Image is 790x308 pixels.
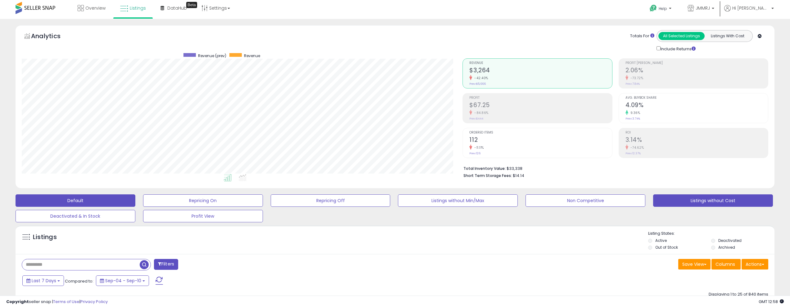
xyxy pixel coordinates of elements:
[469,136,612,145] h2: 112
[80,299,108,305] a: Privacy Policy
[53,299,79,305] a: Terms of Use
[724,5,774,19] a: Hi [PERSON_NAME]
[130,5,146,11] span: Listings
[718,245,735,250] label: Archived
[469,61,612,65] span: Revenue
[143,194,263,207] button: Repricing On
[167,5,187,11] span: DataHub
[625,136,768,145] h2: 3.14%
[105,278,141,284] span: Sep-04 - Sep-10
[472,76,488,80] small: -42.40%
[6,299,29,305] strong: Copyright
[463,166,506,171] b: Total Inventory Value:
[271,194,390,207] button: Repricing Off
[6,299,108,305] div: seller snap | |
[469,131,612,134] span: Ordered Items
[696,5,710,11] span: JMMRJ
[469,82,486,86] small: Prev: $5,666
[96,275,149,286] button: Sep-04 - Sep-10
[32,278,56,284] span: Last 7 Days
[711,259,741,269] button: Columns
[658,32,705,40] button: All Selected Listings
[625,67,768,75] h2: 2.06%
[625,96,768,100] span: Avg. Buybox Share
[625,152,641,155] small: Prev: 12.37%
[33,233,57,242] h5: Listings
[16,210,135,222] button: Deactivated & In Stock
[198,53,226,58] span: Revenue (prev)
[469,67,612,75] h2: $3,264
[469,152,481,155] small: Prev: 126
[678,259,711,269] button: Save View
[16,194,135,207] button: Default
[625,117,640,120] small: Prev: 3.74%
[186,2,197,8] div: Tooltip anchor
[463,173,512,178] b: Short Term Storage Fees:
[759,299,784,305] span: 2025-09-18 12:58 GMT
[154,259,178,270] button: Filters
[716,261,735,267] span: Columns
[65,278,93,284] span: Compared to:
[244,53,260,58] span: Revenue
[704,32,751,40] button: Listings With Cost
[22,275,64,286] button: Last 7 Days
[85,5,106,11] span: Overview
[628,111,640,115] small: 9.36%
[659,6,667,11] span: Help
[625,61,768,65] span: Profit [PERSON_NAME]
[625,82,640,86] small: Prev: 7.84%
[625,131,768,134] span: ROI
[31,32,73,42] h5: Analytics
[469,117,483,120] small: Prev: $444
[398,194,518,207] button: Listings without Min/Max
[630,33,654,39] div: Totals For
[472,145,484,150] small: -11.11%
[649,4,657,12] i: Get Help
[732,5,770,11] span: Hi [PERSON_NAME]
[469,96,612,100] span: Profit
[652,45,703,52] div: Include Returns
[653,194,773,207] button: Listings without Cost
[625,102,768,110] h2: 4.09%
[513,173,524,179] span: $14.14
[655,245,678,250] label: Out of Stock
[469,102,612,110] h2: $67.25
[742,259,768,269] button: Actions
[472,111,489,115] small: -84.86%
[655,238,667,243] label: Active
[648,231,774,237] p: Listing States:
[628,76,643,80] small: -73.72%
[143,210,263,222] button: Profit View
[709,292,768,297] div: Displaying 1 to 25 of 840 items
[628,145,644,150] small: -74.62%
[718,238,742,243] label: Deactivated
[463,164,764,172] li: $33,338
[526,194,645,207] button: Non Competitive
